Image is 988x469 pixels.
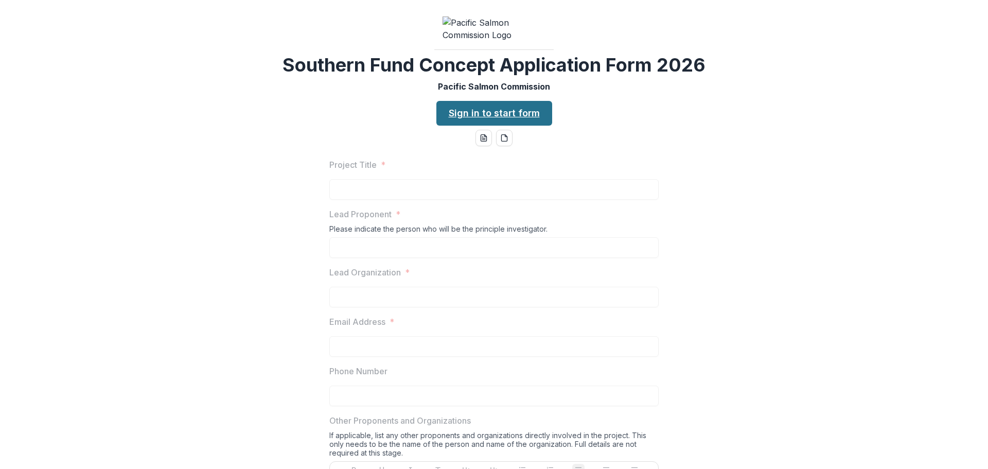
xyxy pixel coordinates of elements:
[329,224,659,237] div: Please indicate the person who will be the principle investigator.
[329,316,385,328] p: Email Address
[329,208,392,220] p: Lead Proponent
[329,159,377,171] p: Project Title
[438,80,550,93] p: Pacific Salmon Commission
[475,130,492,146] button: word-download
[283,54,705,76] h2: Southern Fund Concept Application Form 2026
[443,16,545,41] img: Pacific Salmon Commission Logo
[329,365,387,377] p: Phone Number
[329,431,659,461] div: If applicable, list any other proponents and organizations directly involved in the project. This...
[329,414,471,427] p: Other Proponents and Organizations
[329,266,401,279] p: Lead Organization
[496,130,513,146] button: pdf-download
[436,101,552,126] a: Sign in to start form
